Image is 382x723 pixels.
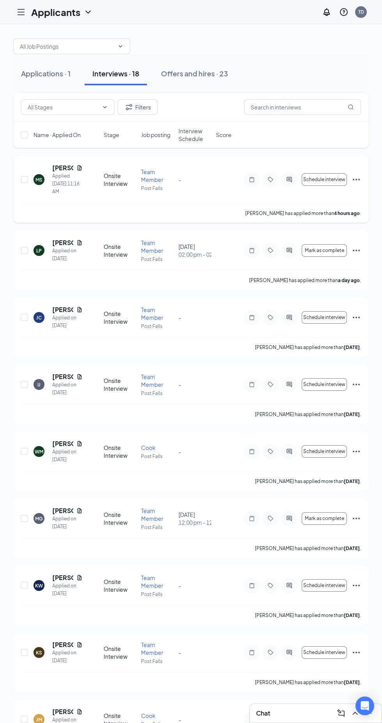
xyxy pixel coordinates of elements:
[76,508,83,514] svg: Document
[266,314,275,321] svg: Tag
[104,310,136,325] div: Onsite Interview
[305,516,344,521] span: Mark as complete
[266,176,275,183] svg: Tag
[76,709,83,715] svg: Document
[141,256,174,263] p: Post Falls
[335,707,347,719] button: ComposeMessage
[179,176,181,183] span: -
[352,648,361,657] svg: Ellipses
[52,582,83,598] div: Applied on [DATE]
[303,449,345,454] span: Schedule interview
[336,709,346,718] svg: ComposeMessage
[141,524,174,531] p: Post Falls
[302,579,347,592] button: Schedule interview
[52,439,73,448] h5: [PERSON_NAME]
[285,649,294,656] svg: ActiveChat
[52,314,83,330] div: Applied on [DATE]
[179,250,211,258] span: 02:00 pm - 02:45 pm
[52,515,83,531] div: Applied on [DATE]
[179,448,181,455] span: -
[141,641,163,656] span: Team Member
[34,131,81,139] span: Name · Applied On
[179,511,211,526] div: [DATE]
[76,642,83,648] svg: Document
[141,373,163,388] span: Team Member
[76,374,83,380] svg: Document
[247,515,256,522] svg: Note
[36,716,42,723] div: JM
[36,314,42,321] div: JC
[52,238,73,247] h5: [PERSON_NAME]
[141,444,156,451] span: Cook
[247,314,256,321] svg: Note
[338,277,360,283] b: a day ago
[141,239,163,254] span: Team Member
[266,515,275,522] svg: Tag
[352,447,361,456] svg: Ellipses
[344,478,360,484] b: [DATE]
[352,380,361,389] svg: Ellipses
[285,247,294,254] svg: ActiveChat
[245,210,361,217] p: [PERSON_NAME] has applied more than .
[179,649,181,656] span: -
[104,243,136,258] div: Onsite Interview
[179,127,211,143] span: Interview Schedule
[302,512,347,525] button: Mark as complete
[266,247,275,254] svg: Tag
[141,306,163,321] span: Team Member
[141,574,163,589] span: Team Member
[256,709,270,718] h3: Chat
[249,277,361,284] p: [PERSON_NAME] has applied more than .
[247,176,256,183] svg: Note
[247,582,256,589] svg: Note
[104,172,136,187] div: Onsite Interview
[141,323,174,330] p: Post Falls
[104,131,119,139] span: Stage
[247,381,256,388] svg: Note
[247,448,256,455] svg: Note
[266,381,275,388] svg: Tag
[285,448,294,455] svg: ActiveChat
[247,649,256,656] svg: Note
[334,210,360,216] b: 4 hours ago
[179,381,181,388] span: -
[31,5,80,19] h1: Applicants
[352,313,361,322] svg: Ellipses
[141,168,163,183] span: Team Member
[302,445,347,458] button: Schedule interview
[141,131,170,139] span: Job posting
[344,411,360,417] b: [DATE]
[52,448,83,464] div: Applied on [DATE]
[179,582,181,589] span: -
[52,164,73,172] h5: [PERSON_NAME]
[302,244,347,257] button: Mark as complete
[124,102,134,112] svg: Filter
[344,545,360,551] b: [DATE]
[117,43,124,49] svg: ChevronDown
[104,511,136,526] div: Onsite Interview
[35,176,42,183] div: MS
[255,545,361,552] p: [PERSON_NAME] has applied more than .
[141,507,163,522] span: Team Member
[141,453,174,460] p: Post Falls
[104,578,136,593] div: Onsite Interview
[52,172,83,196] div: Applied [DATE] 11:16 AM
[76,575,83,581] svg: Document
[352,175,361,184] svg: Ellipses
[76,307,83,313] svg: Document
[52,640,73,649] h5: [PERSON_NAME]
[339,7,348,17] svg: QuestionInfo
[322,7,331,17] svg: Notifications
[28,103,99,111] input: All Stages
[52,707,73,716] h5: [PERSON_NAME]
[141,658,174,665] p: Post Falls
[52,573,73,582] h5: [PERSON_NAME]
[266,649,275,656] svg: Tag
[247,247,256,254] svg: Note
[141,390,174,397] p: Post Falls
[255,679,361,686] p: [PERSON_NAME] has applied more than .
[355,697,374,715] div: Open Intercom Messenger
[303,177,345,182] span: Schedule interview
[303,650,345,655] span: Schedule interview
[352,246,361,255] svg: Ellipses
